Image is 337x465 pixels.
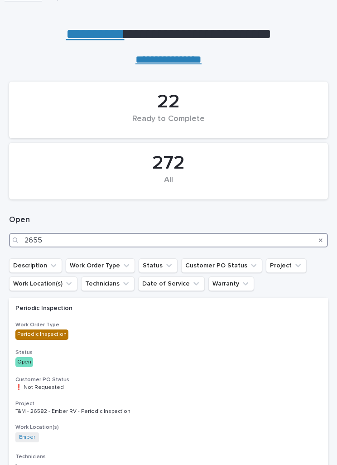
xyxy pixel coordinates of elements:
p: ❗ Not Requested [15,384,174,391]
a: Ember [19,434,35,441]
button: Status [139,258,178,273]
div: Periodic Inspection [15,329,68,339]
p: Periodic Inspection [15,305,174,312]
button: Technicians [81,276,135,291]
button: Date of Service [138,276,205,291]
button: Description [9,258,62,273]
input: Search [9,233,328,247]
h3: Customer PO Status [15,376,322,383]
div: Open [15,357,33,367]
div: 272 [24,152,313,174]
button: Work Location(s) [9,276,77,291]
p: T&M - 26582 - Ember RV - Periodic Inspection [15,408,174,415]
h3: Work Location(s) [15,424,322,431]
h3: Status [15,349,322,356]
div: Ready to Complete [24,114,313,133]
h3: Work Order Type [15,321,322,329]
h3: Technicians [15,453,322,460]
button: Warranty [208,276,254,291]
div: 22 [24,91,313,113]
h3: Project [15,400,322,407]
button: Project [266,258,307,273]
button: Customer PO Status [181,258,262,273]
h1: Open [9,215,328,226]
div: All [24,175,313,194]
button: Work Order Type [66,258,135,273]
